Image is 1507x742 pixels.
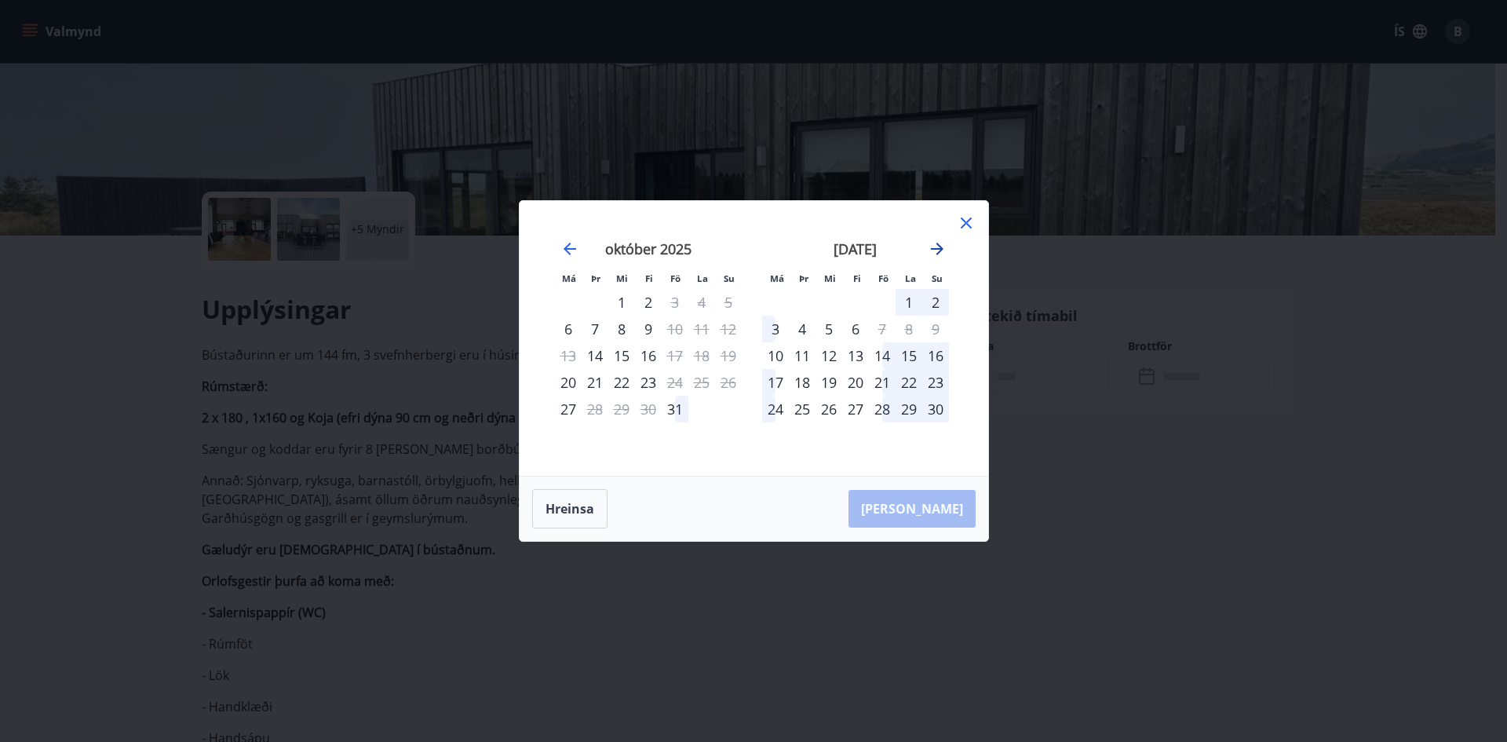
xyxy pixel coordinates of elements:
[762,316,789,342] td: Choose mánudagur, 3. nóvember 2025 as your check-in date. It’s available.
[582,369,608,396] td: Choose þriðjudagur, 21. október 2025 as your check-in date. It’s available.
[635,316,662,342] div: 9
[762,396,789,422] td: Choose mánudagur, 24. nóvember 2025 as your check-in date. It’s available.
[688,316,715,342] td: Not available. laugardagur, 11. október 2025
[816,396,842,422] td: Choose miðvikudagur, 26. nóvember 2025 as your check-in date. It’s available.
[635,369,662,396] td: Choose fimmtudagur, 23. október 2025 as your check-in date. It’s available.
[922,342,949,369] div: 16
[896,289,922,316] div: 1
[762,369,789,396] td: Choose mánudagur, 17. nóvember 2025 as your check-in date. It’s available.
[762,369,789,396] div: 17
[869,369,896,396] div: 21
[789,342,816,369] div: 11
[582,342,608,369] td: Choose þriðjudagur, 14. október 2025 as your check-in date. It’s available.
[816,316,842,342] div: 5
[922,316,949,342] td: Not available. sunnudagur, 9. nóvember 2025
[869,369,896,396] td: Choose föstudagur, 21. nóvember 2025 as your check-in date. It’s available.
[834,239,877,258] strong: [DATE]
[896,396,922,422] div: 29
[715,342,742,369] td: Not available. sunnudagur, 19. október 2025
[789,316,816,342] td: Choose þriðjudagur, 4. nóvember 2025 as your check-in date. It’s available.
[869,316,896,342] td: Not available. föstudagur, 7. nóvember 2025
[816,369,842,396] div: 19
[608,316,635,342] td: Choose miðvikudagur, 8. október 2025 as your check-in date. It’s available.
[662,342,688,369] td: Not available. föstudagur, 17. október 2025
[670,272,681,284] small: Fö
[582,342,608,369] div: Aðeins innritun í boði
[635,289,662,316] div: 2
[816,342,842,369] td: Choose miðvikudagur, 12. nóvember 2025 as your check-in date. It’s available.
[582,316,608,342] td: Choose þriðjudagur, 7. október 2025 as your check-in date. It’s available.
[842,342,869,369] div: 13
[608,342,635,369] div: 15
[762,316,789,342] div: 3
[555,369,582,396] div: Aðeins innritun í boði
[842,316,869,342] div: 6
[869,342,896,369] div: 14
[869,342,896,369] td: Choose föstudagur, 14. nóvember 2025 as your check-in date. It’s available.
[555,316,582,342] td: Choose mánudagur, 6. október 2025 as your check-in date. It’s available.
[635,342,662,369] td: Choose fimmtudagur, 16. október 2025 as your check-in date. It’s available.
[582,316,608,342] div: 7
[922,396,949,422] div: 30
[608,369,635,396] td: Choose miðvikudagur, 22. október 2025 as your check-in date. It’s available.
[896,369,922,396] div: 22
[608,289,635,316] div: 1
[608,342,635,369] td: Choose miðvikudagur, 15. október 2025 as your check-in date. It’s available.
[842,369,869,396] div: 20
[582,396,608,422] td: Not available. þriðjudagur, 28. október 2025
[922,369,949,396] div: 23
[842,396,869,422] td: Choose fimmtudagur, 27. nóvember 2025 as your check-in date. It’s available.
[662,289,688,316] div: Aðeins útritun í boði
[555,342,582,369] td: Not available. mánudagur, 13. október 2025
[608,289,635,316] td: Choose miðvikudagur, 1. október 2025 as your check-in date. It’s available.
[688,289,715,316] td: Not available. laugardagur, 4. október 2025
[605,239,691,258] strong: október 2025
[662,289,688,316] td: Not available. föstudagur, 3. október 2025
[662,316,688,342] td: Not available. föstudagur, 10. október 2025
[608,369,635,396] div: 22
[789,342,816,369] td: Choose þriðjudagur, 11. nóvember 2025 as your check-in date. It’s available.
[816,396,842,422] div: 26
[762,342,789,369] td: Choose mánudagur, 10. nóvember 2025 as your check-in date. It’s available.
[922,289,949,316] div: 2
[896,316,922,342] td: Not available. laugardagur, 8. nóvember 2025
[662,396,688,422] div: Aðeins innritun í boði
[635,369,662,396] div: 23
[715,289,742,316] td: Not available. sunnudagur, 5. október 2025
[688,369,715,396] td: Not available. laugardagur, 25. október 2025
[582,369,608,396] div: 21
[878,272,889,284] small: Fö
[555,396,582,422] td: Choose mánudagur, 27. október 2025 as your check-in date. It’s available.
[560,239,579,258] div: Move backward to switch to the previous month.
[922,342,949,369] td: Choose sunnudagur, 16. nóvember 2025 as your check-in date. It’s available.
[616,272,628,284] small: Mi
[896,289,922,316] td: Choose laugardagur, 1. nóvember 2025 as your check-in date. It’s available.
[789,369,816,396] div: 18
[896,369,922,396] td: Choose laugardagur, 22. nóvember 2025 as your check-in date. It’s available.
[635,289,662,316] td: Choose fimmtudagur, 2. október 2025 as your check-in date. It’s available.
[869,396,896,422] div: 28
[697,272,708,284] small: La
[662,369,688,396] div: Aðeins útritun í boði
[591,272,600,284] small: Þr
[608,316,635,342] div: 8
[816,369,842,396] td: Choose miðvikudagur, 19. nóvember 2025 as your check-in date. It’s available.
[582,396,608,422] div: Aðeins útritun í boði
[762,396,789,422] div: 24
[853,272,861,284] small: Fi
[842,342,869,369] td: Choose fimmtudagur, 13. nóvember 2025 as your check-in date. It’s available.
[688,342,715,369] td: Not available. laugardagur, 18. október 2025
[905,272,916,284] small: La
[789,396,816,422] div: 25
[789,316,816,342] div: 4
[635,342,662,369] div: 16
[762,342,789,369] div: Aðeins innritun í boði
[635,316,662,342] td: Choose fimmtudagur, 9. október 2025 as your check-in date. It’s available.
[635,396,662,422] td: Not available. fimmtudagur, 30. október 2025
[799,272,808,284] small: Þr
[770,272,784,284] small: Má
[869,396,896,422] td: Choose föstudagur, 28. nóvember 2025 as your check-in date. It’s available.
[532,489,608,528] button: Hreinsa
[922,396,949,422] td: Choose sunnudagur, 30. nóvember 2025 as your check-in date. It’s available.
[922,289,949,316] td: Choose sunnudagur, 2. nóvember 2025 as your check-in date. It’s available.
